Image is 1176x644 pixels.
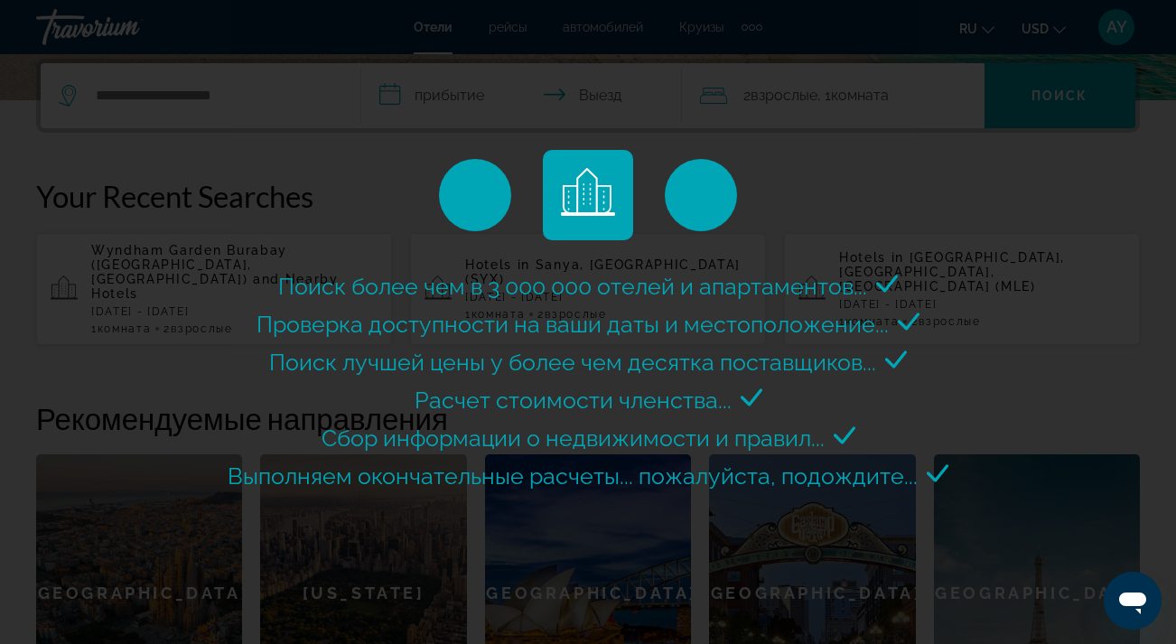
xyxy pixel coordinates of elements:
[1104,572,1162,630] iframe: Кнопка запуска окна обмена сообщениями
[415,387,732,414] span: Расчет стоимости членства...
[257,311,889,338] span: Проверка доступности на ваши даты и местоположение...
[228,462,918,490] span: Выполняем окончательные расчеты... пожалуйста, подождите...
[278,273,867,300] span: Поиск более чем в 3 000 000 отелей и апартаментов...
[322,425,825,452] span: Сбор информации о недвижимости и правил...
[269,349,876,376] span: Поиск лучшей цены у более чем десятка поставщиков...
